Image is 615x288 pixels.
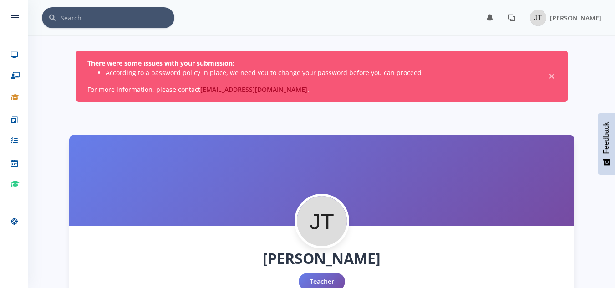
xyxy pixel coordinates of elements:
button: Close [547,72,556,81]
div: For more information, please contact . [76,51,568,102]
img: Profile Picture [297,196,347,246]
span: × [547,72,556,81]
h1: [PERSON_NAME] [84,248,560,269]
span: Feedback [602,122,610,154]
input: Search [61,7,174,28]
li: According to a password policy in place, we need you to change your password before you can proceed [106,68,534,77]
img: Image placeholder [530,10,546,26]
strong: There were some issues with your submission: [87,59,234,67]
button: Feedback - Show survey [598,113,615,175]
a: [EMAIL_ADDRESS][DOMAIN_NAME] [200,85,307,94]
span: [PERSON_NAME] [550,14,601,22]
a: Image placeholder [PERSON_NAME] [523,8,601,28]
